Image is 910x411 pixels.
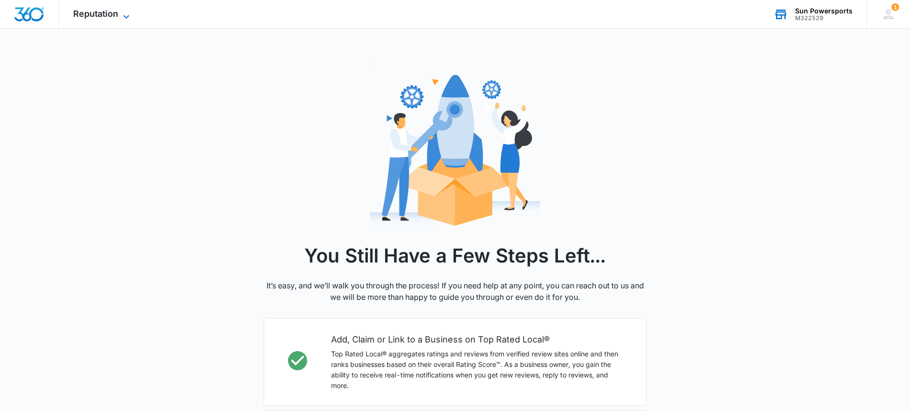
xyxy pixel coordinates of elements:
[369,59,541,232] img: reputation icon
[73,9,118,19] span: Reputation
[795,15,853,22] div: account id
[331,333,627,346] h2: Add, Claim or Link to a Business on Top Rated Local®
[264,241,646,270] h1: You Still Have a Few Steps Left...
[331,349,627,391] p: Top Rated Local® aggregates ratings and reviews from verified review sites online and then ranks ...
[891,3,899,11] div: notifications count
[264,280,646,303] p: It’s easy, and we’ll walk you through the process! If you need help at any point, you can reach o...
[891,3,899,11] span: 1
[795,7,853,15] div: account name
